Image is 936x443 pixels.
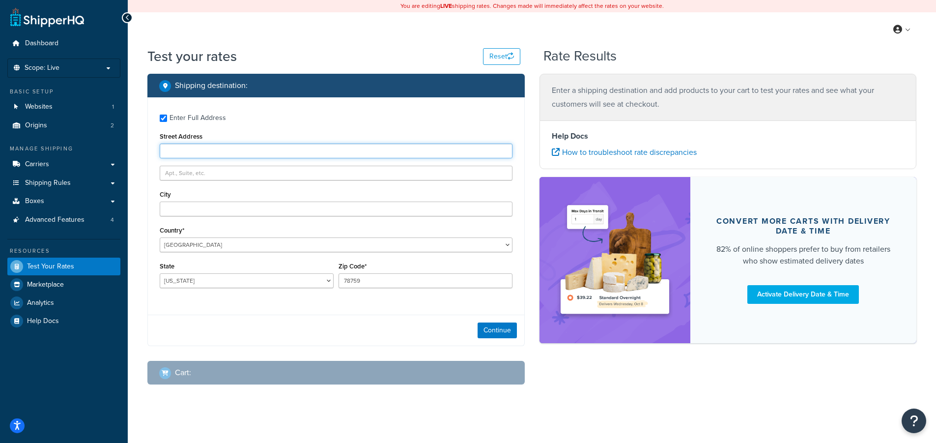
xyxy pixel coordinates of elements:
[440,1,452,10] b: LIVE
[7,211,120,229] li: Advanced Features
[7,98,120,116] a: Websites1
[7,312,120,330] a: Help Docs
[25,103,53,111] span: Websites
[7,88,120,96] div: Basic Setup
[27,317,59,325] span: Help Docs
[7,294,120,312] a: Analytics
[27,263,74,271] span: Test Your Rates
[7,34,120,53] a: Dashboard
[160,133,202,140] label: Street Address
[902,409,926,433] button: Open Resource Center
[25,179,71,187] span: Shipping Rules
[7,117,120,135] li: Origins
[160,263,174,270] label: State
[25,160,49,169] span: Carriers
[175,81,248,90] h2: Shipping destination :
[160,115,167,122] input: Enter Full Address
[714,216,893,236] div: Convert more carts with delivery date & time
[160,227,184,234] label: Country*
[478,323,517,338] button: Continue
[7,276,120,294] a: Marketplace
[552,130,905,142] h4: Help Docs
[112,103,114,111] span: 1
[147,47,237,66] h1: Test your rates
[7,98,120,116] li: Websites
[27,299,54,307] span: Analytics
[111,121,114,130] span: 2
[7,117,120,135] a: Origins2
[160,166,512,180] input: Apt., Suite, etc.
[552,147,697,158] a: How to troubleshoot rate discrepancies
[27,281,64,289] span: Marketplace
[339,263,367,270] label: Zip Code*
[543,49,617,64] h2: Rate Results
[7,211,120,229] a: Advanced Features4
[7,155,120,174] a: Carriers
[25,121,47,130] span: Origins
[7,192,120,210] a: Boxes
[483,48,520,65] button: Reset
[25,197,44,206] span: Boxes
[552,84,905,111] p: Enter a shipping destination and add products to your cart to test your rates and see what your c...
[7,247,120,255] div: Resources
[175,368,191,377] h2: Cart :
[554,192,676,328] img: feature-image-ddt-36eae7f7280da8017bfb280eaccd9c446f90b1fe08728e4019434db127062ab4.png
[7,174,120,192] a: Shipping Rules
[25,39,58,48] span: Dashboard
[7,258,120,275] a: Test Your Rates
[160,191,171,198] label: City
[111,216,114,224] span: 4
[170,111,226,125] div: Enter Full Address
[714,243,893,267] div: 82% of online shoppers prefer to buy from retailers who show estimated delivery dates
[747,285,859,304] a: Activate Delivery Date & Time
[7,145,120,153] div: Manage Shipping
[25,216,85,224] span: Advanced Features
[25,64,59,72] span: Scope: Live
